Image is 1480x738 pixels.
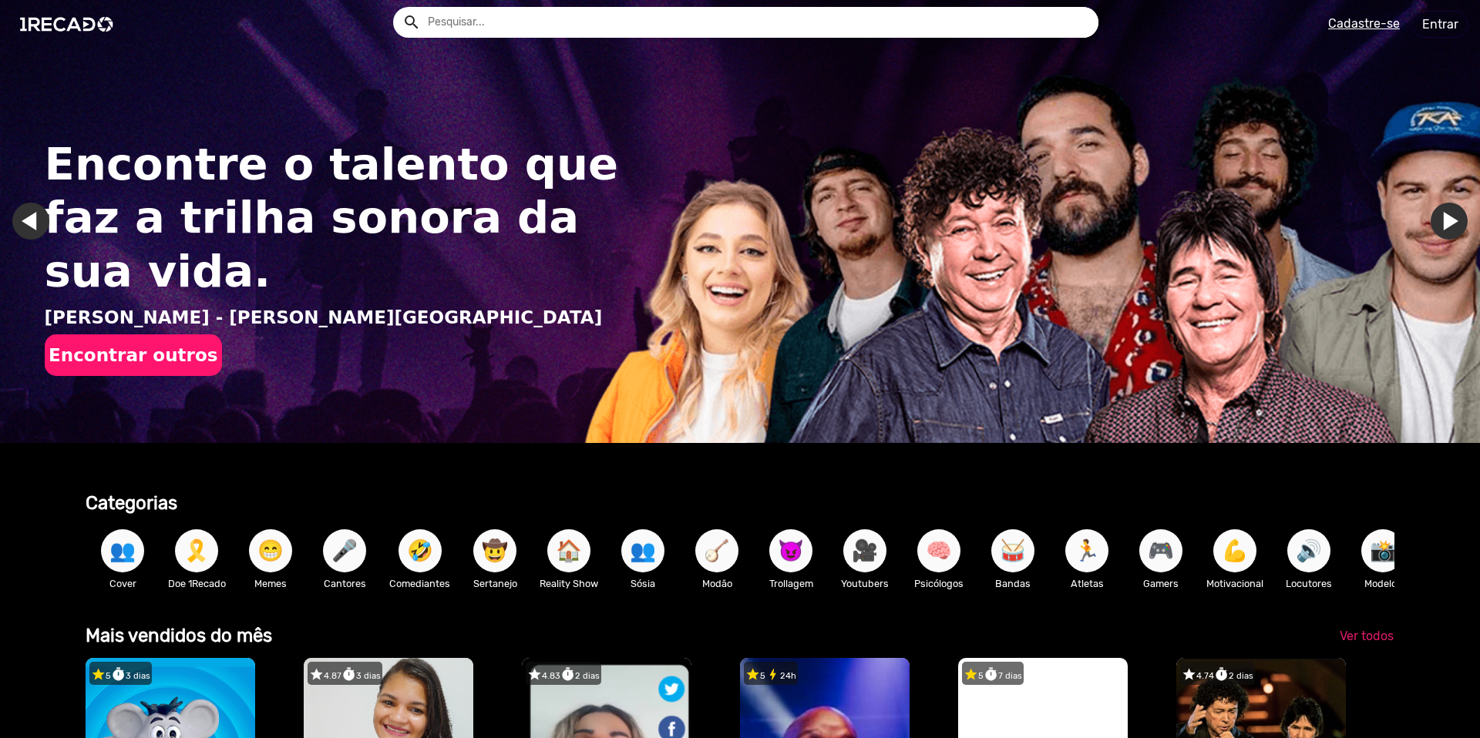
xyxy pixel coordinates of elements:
[547,529,590,572] button: 🏠
[1148,529,1174,572] span: 🎮
[101,529,144,572] button: 👥
[407,529,433,572] span: 🤣
[1222,529,1248,572] span: 💪
[556,529,582,572] span: 🏠
[1354,576,1412,591] p: Modelos
[695,529,738,572] button: 🪕
[762,576,820,591] p: Trollagem
[1361,529,1404,572] button: 📸
[1328,16,1400,31] u: Cadastre-se
[1206,576,1264,591] p: Motivacional
[86,625,272,646] b: Mais vendidos do mês
[926,529,952,572] span: 🧠
[630,529,656,572] span: 👥
[688,576,746,591] p: Modão
[93,576,152,591] p: Cover
[257,529,284,572] span: 😁
[769,529,812,572] button: 😈
[540,576,598,591] p: Reality Show
[241,576,300,591] p: Memes
[614,576,672,591] p: Sósia
[852,529,878,572] span: 🎥
[843,529,886,572] button: 🎥
[1412,11,1468,38] a: Entrar
[399,529,442,572] button: 🤣
[416,7,1098,38] input: Pesquisar...
[331,529,358,572] span: 🎤
[109,529,136,572] span: 👥
[1074,529,1100,572] span: 🏃
[1132,576,1190,591] p: Gamers
[86,492,177,514] b: Categorias
[1287,529,1330,572] button: 🔊
[473,529,516,572] button: 🤠
[323,529,366,572] button: 🎤
[1000,529,1026,572] span: 🥁
[704,529,730,572] span: 🪕
[389,576,450,591] p: Comediantes
[1139,529,1182,572] button: 🎮
[315,576,374,591] p: Cantores
[836,576,894,591] p: Youtubers
[175,529,218,572] button: 🎗️
[1065,529,1108,572] button: 🏃
[1340,629,1394,643] span: Ver todos
[183,529,210,572] span: 🎗️
[12,203,49,240] a: Ir para o último slide
[991,529,1034,572] button: 🥁
[910,576,968,591] p: Psicólogos
[1431,203,1468,240] a: Ir para o próximo slide
[621,529,664,572] button: 👥
[1370,529,1396,572] span: 📸
[482,529,508,572] span: 🤠
[45,138,637,297] h1: Encontre o talento que faz a trilha sonora da sua vida.
[45,304,637,331] p: [PERSON_NAME] - [PERSON_NAME][GEOGRAPHIC_DATA]
[402,13,421,32] mat-icon: Example home icon
[1280,576,1338,591] p: Locutores
[167,576,226,591] p: Doe 1Recado
[984,576,1042,591] p: Bandas
[1213,529,1256,572] button: 💪
[249,529,292,572] button: 😁
[1296,529,1322,572] span: 🔊
[1058,576,1116,591] p: Atletas
[397,8,424,35] button: Example home icon
[45,334,222,376] button: Encontrar outros
[778,529,804,572] span: 😈
[466,576,524,591] p: Sertanejo
[917,529,960,572] button: 🧠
